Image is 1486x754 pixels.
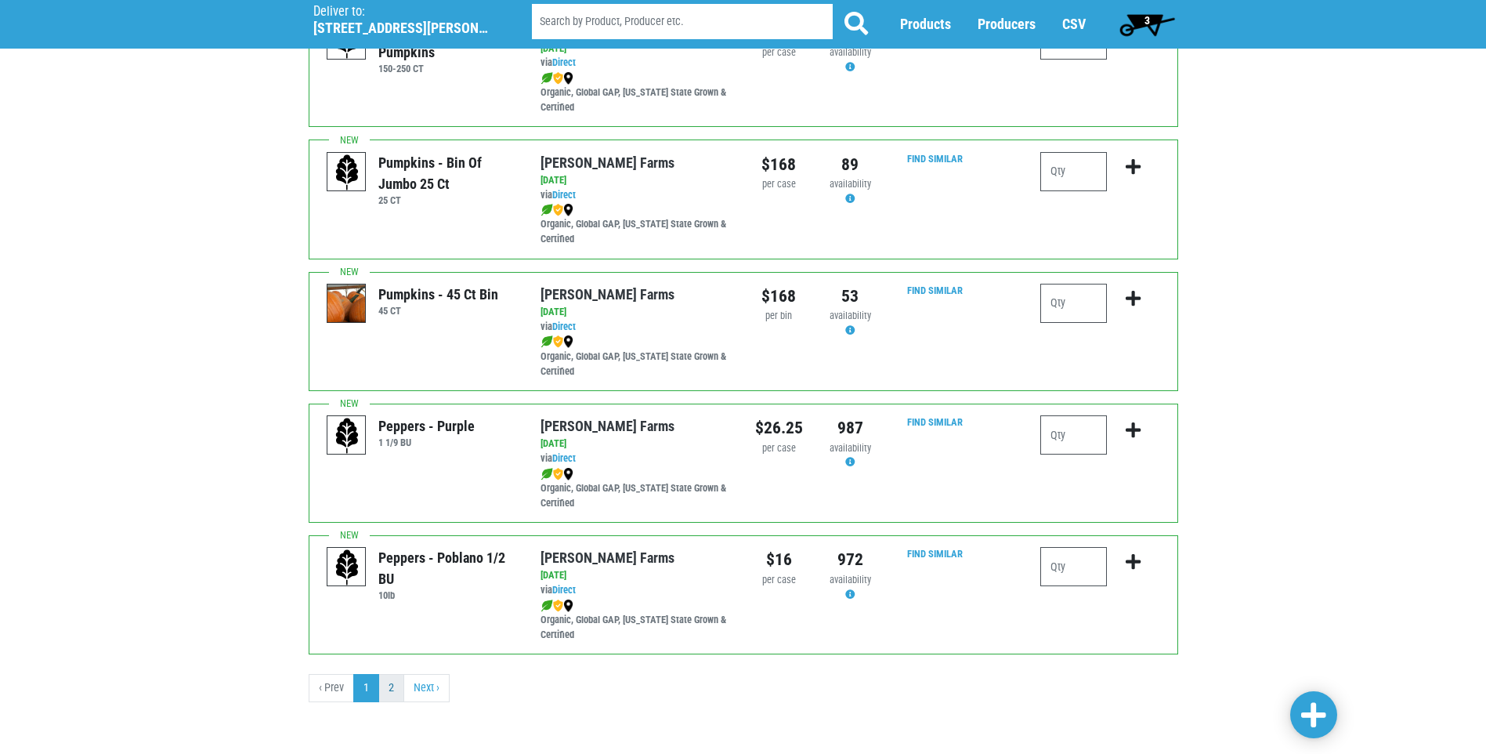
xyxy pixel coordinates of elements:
[309,674,1178,702] nav: pager
[1040,152,1107,191] input: Qty
[541,568,731,583] div: [DATE]
[830,46,871,58] span: availability
[552,321,576,332] a: Direct
[907,285,963,296] a: Find Similar
[552,452,576,464] a: Direct
[532,5,833,40] input: Search by Product, Producer etc.
[541,468,553,480] img: leaf-e5c59151409436ccce96b2ca1b28e03c.png
[552,584,576,596] a: Direct
[755,309,803,324] div: per bin
[378,194,517,206] h6: 25 CT
[907,153,963,165] a: Find Similar
[327,297,367,310] a: Pumpkins - 45 ct Bin
[563,204,573,216] img: map_marker-0e94453035b3232a4d21701695807de9.png
[327,548,367,587] img: placeholder-variety-43d6402dacf2d531de610a020419775a.svg
[541,335,731,379] div: Organic, Global GAP, [US_STATE] State Grown & Certified
[755,45,803,60] div: per case
[553,204,563,216] img: safety-e55c860ca8c00a9c171001a62a92dabd.png
[552,56,576,68] a: Direct
[327,416,367,455] img: placeholder-variety-43d6402dacf2d531de610a020419775a.svg
[541,71,731,115] div: Organic, Global GAP, [US_STATE] State Grown & Certified
[563,600,573,612] img: map_marker-0e94453035b3232a4d21701695807de9.png
[1040,547,1107,586] input: Qty
[378,305,498,317] h6: 45 CT
[563,72,573,85] img: map_marker-0e94453035b3232a4d21701695807de9.png
[1144,14,1150,27] span: 3
[541,335,553,348] img: leaf-e5c59151409436ccce96b2ca1b28e03c.png
[541,305,731,320] div: [DATE]
[541,320,731,335] div: via
[541,583,731,598] div: via
[755,177,803,192] div: per case
[313,20,492,37] h5: [STREET_ADDRESS][PERSON_NAME]
[541,598,731,643] div: Organic, Global GAP, [US_STATE] State Grown & Certified
[755,441,803,456] div: per case
[552,189,576,201] a: Direct
[755,547,803,572] div: $16
[541,451,731,466] div: via
[830,310,871,321] span: availability
[541,173,731,188] div: [DATE]
[830,574,871,585] span: availability
[755,415,803,440] div: $26.25
[1112,9,1182,40] a: 3
[1040,284,1107,323] input: Qty
[378,415,475,437] div: Peppers - Purple
[378,63,517,74] h6: 150-250 CT
[541,418,674,434] a: [PERSON_NAME] Farms
[541,437,731,451] div: [DATE]
[378,284,498,305] div: Pumpkins - 45 ct Bin
[553,72,563,85] img: safety-e55c860ca8c00a9c171001a62a92dabd.png
[378,152,517,194] div: Pumpkins - Bin of Jumbo 25 ct
[755,284,803,309] div: $168
[541,72,553,85] img: leaf-e5c59151409436ccce96b2ca1b28e03c.png
[541,286,674,303] a: [PERSON_NAME] Farms
[755,573,803,588] div: per case
[1040,415,1107,455] input: Qty
[563,335,573,348] img: map_marker-0e94453035b3232a4d21701695807de9.png
[541,600,553,612] img: leaf-e5c59151409436ccce96b2ca1b28e03c.png
[541,188,731,203] div: via
[313,4,492,20] p: Deliver to:
[553,600,563,612] img: safety-e55c860ca8c00a9c171001a62a92dabd.png
[378,674,404,702] a: 2
[327,153,367,192] img: placeholder-variety-43d6402dacf2d531de610a020419775a.svg
[826,152,874,177] div: 89
[403,674,450,702] a: next
[327,285,367,324] img: thumbnail-1bebd04f8b15c5af5e45833110fd7731.png
[563,468,573,480] img: map_marker-0e94453035b3232a4d21701695807de9.png
[1062,16,1086,33] a: CSV
[541,204,553,216] img: leaf-e5c59151409436ccce96b2ca1b28e03c.png
[830,178,871,190] span: availability
[541,203,731,248] div: Organic, Global GAP, [US_STATE] State Grown & Certified
[830,442,871,454] span: availability
[541,549,674,566] a: [PERSON_NAME] Farms
[907,416,963,428] a: Find Similar
[900,16,951,33] a: Products
[755,152,803,177] div: $168
[907,548,963,560] a: Find Similar
[541,154,674,171] a: [PERSON_NAME] Farms
[978,16,1036,33] a: Producers
[826,284,874,309] div: 53
[553,335,563,348] img: safety-e55c860ca8c00a9c171001a62a92dabd.png
[826,415,874,440] div: 987
[378,589,517,601] h6: 10lb
[553,468,563,480] img: safety-e55c860ca8c00a9c171001a62a92dabd.png
[353,674,379,702] a: 1
[541,56,731,71] div: via
[378,547,517,589] div: Peppers - Poblano 1/2 BU
[541,466,731,511] div: Organic, Global GAP, [US_STATE] State Grown & Certified
[826,547,874,572] div: 972
[378,437,475,448] h6: 1 1/9 BU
